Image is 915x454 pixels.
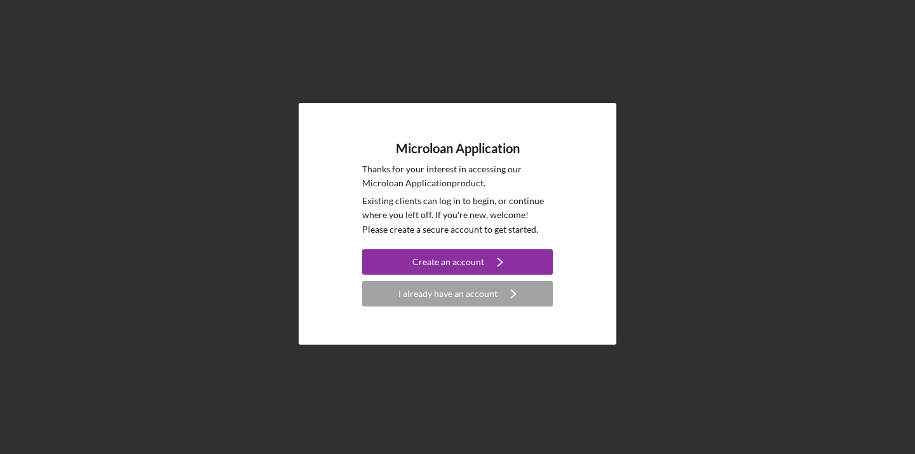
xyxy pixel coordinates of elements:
div: Create an account [412,249,484,275]
button: I already have an account [362,281,553,306]
a: Create an account [362,249,553,278]
button: Create an account [362,249,553,275]
p: Thanks for your interest in accessing our Microloan Application product. [362,162,553,191]
p: Existing clients can log in to begin, or continue where you left off. If you're new, welcome! Ple... [362,194,553,237]
div: I already have an account [398,281,498,306]
h4: Microloan Application [396,141,520,156]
